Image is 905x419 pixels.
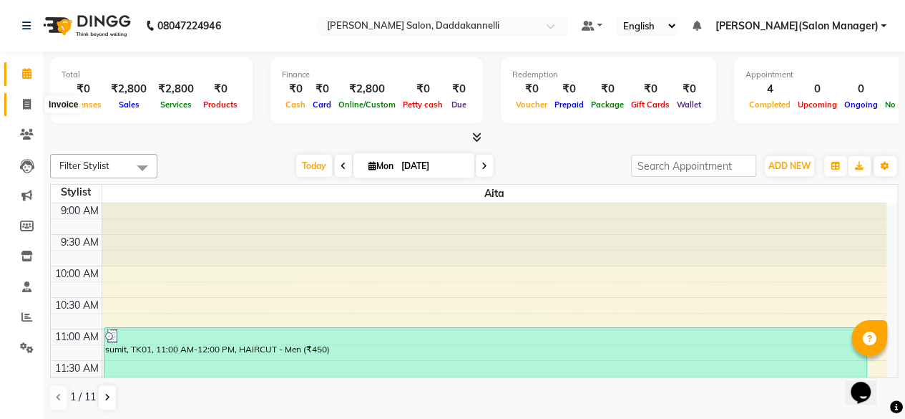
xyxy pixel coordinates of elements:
[282,100,309,110] span: Cash
[335,100,399,110] span: Online/Custom
[52,329,102,345] div: 11:00 AM
[52,298,102,313] div: 10:30 AM
[365,160,397,171] span: Mon
[58,235,102,250] div: 9:30 AM
[845,362,891,405] iframe: chat widget
[152,81,200,97] div: ₹2,800
[45,96,82,113] div: Invoice
[52,361,102,376] div: 11:30 AM
[399,100,446,110] span: Petty cash
[587,81,627,97] div: ₹0
[70,390,96,405] span: 1 / 11
[673,100,705,110] span: Wallet
[282,69,471,81] div: Finance
[715,19,878,34] span: [PERSON_NAME](Salon Manager)
[102,185,887,203] span: aita
[309,81,335,97] div: ₹0
[768,160,811,171] span: ADD NEW
[51,185,102,200] div: Stylist
[399,81,446,97] div: ₹0
[200,81,241,97] div: ₹0
[58,203,102,218] div: 9:00 AM
[627,81,673,97] div: ₹0
[673,81,705,97] div: ₹0
[745,81,794,97] div: 4
[62,69,241,81] div: Total
[296,155,332,177] span: Today
[551,100,587,110] span: Prepaid
[512,69,705,81] div: Redemption
[105,81,152,97] div: ₹2,800
[309,100,335,110] span: Card
[59,160,109,171] span: Filter Stylist
[627,100,673,110] span: Gift Cards
[62,81,105,97] div: ₹0
[794,81,841,97] div: 0
[745,100,794,110] span: Completed
[794,100,841,110] span: Upcoming
[157,100,195,110] span: Services
[397,155,469,177] input: 2025-09-01
[52,266,102,281] div: 10:00 AM
[157,6,220,46] b: 08047224946
[841,81,881,97] div: 0
[200,100,241,110] span: Products
[631,155,756,177] input: Search Appointment
[512,100,551,110] span: Voucher
[36,6,134,46] img: logo
[841,100,881,110] span: Ongoing
[448,100,470,110] span: Due
[282,81,309,97] div: ₹0
[587,100,627,110] span: Package
[446,81,471,97] div: ₹0
[765,156,814,176] button: ADD NEW
[335,81,399,97] div: ₹2,800
[115,100,143,110] span: Sales
[551,81,587,97] div: ₹0
[104,328,866,388] div: sumit, TK01, 11:00 AM-12:00 PM, HAIRCUT - Men (₹450)
[512,81,551,97] div: ₹0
